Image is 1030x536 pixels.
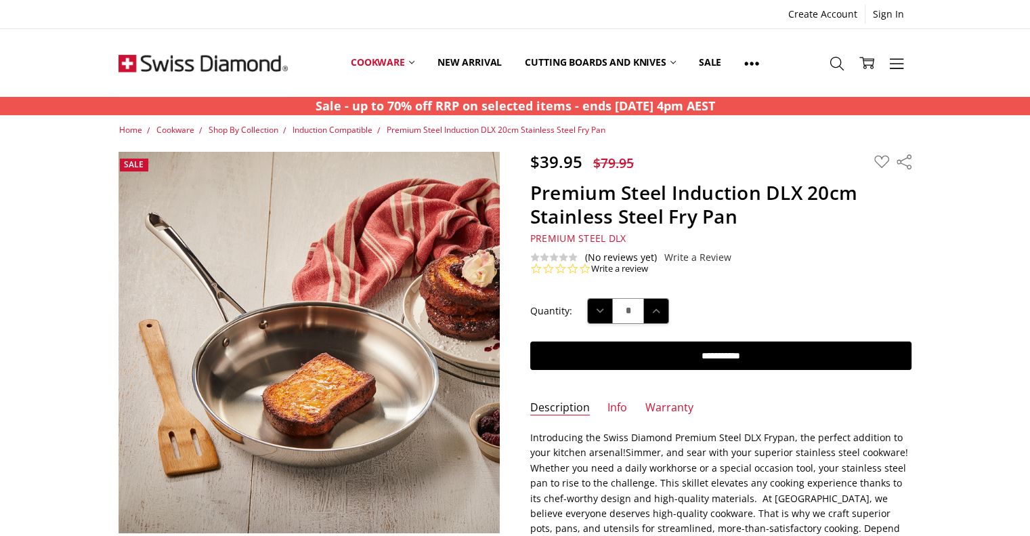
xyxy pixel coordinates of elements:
[119,124,142,136] a: Home
[386,124,605,136] a: Premium Steel Induction DLX 20cm Stainless Steel Fry Pan
[513,33,687,93] a: Cutting boards and knives
[687,33,733,93] a: Sale
[865,5,911,24] a: Sign In
[426,33,513,93] a: New arrival
[530,150,582,173] span: $39.95
[593,154,634,172] span: $79.95
[607,400,627,416] a: Info
[781,5,865,24] a: Create Account
[316,98,715,114] strong: Sale - up to 70% off RRP on selected items - ends [DATE] 4pm AEST
[292,124,372,136] a: Induction Compatible
[530,431,903,459] span: Introducing the Swiss Diamond Premium Steel DLX Frypan, the perfect addition to your kitchen arse...
[530,304,572,318] label: Quantity:
[664,252,731,263] a: Write a Review
[591,263,648,275] a: Write a review
[530,400,590,416] a: Description
[119,29,288,97] img: Free Shipping On Every Order
[208,124,278,136] a: Shop By Collection
[156,124,194,136] a: Cookware
[339,33,426,93] a: Cookware
[645,400,693,416] a: Warranty
[733,33,771,94] a: Show All
[124,159,144,170] span: Sale
[530,181,911,228] h1: Premium Steel Induction DLX 20cm Stainless Steel Fry Pan
[530,232,626,245] span: Premium Steel DLX
[585,252,657,263] span: (No reviews yet)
